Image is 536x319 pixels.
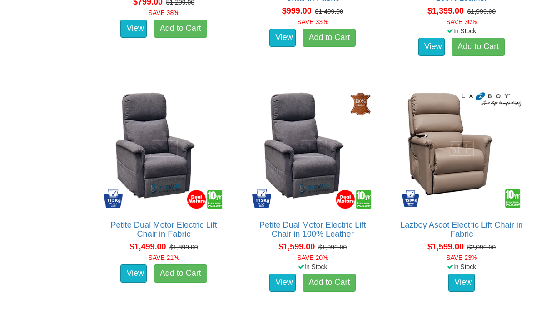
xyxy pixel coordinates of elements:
[269,29,296,47] a: View
[259,220,366,239] a: Petite Dual Motor Electric Lift Chair in 100% Leather
[148,9,179,16] font: SAVE 38%
[154,264,207,283] a: Add to Cart
[318,244,347,251] del: $1,999.00
[129,242,166,251] span: $1,499.00
[110,220,217,239] a: Petite Dual Motor Electric Lift Chair in Fabric
[243,262,382,271] div: In Stock
[400,220,523,239] a: Lazboy Ascot Electric Lift Chair in Fabric
[448,274,475,292] a: View
[392,262,531,271] div: In Stock
[399,86,524,211] img: Lazboy Ascot Electric Lift Chair in Fabric
[427,6,464,15] span: $1,399.00
[303,29,356,47] a: Add to Cart
[297,18,328,25] font: SAVE 33%
[269,274,296,292] a: View
[169,244,198,251] del: $1,899.00
[101,86,227,211] img: Petite Dual Motor Electric Lift Chair in Fabric
[467,244,496,251] del: $2,099.00
[154,20,207,38] a: Add to Cart
[297,254,328,261] font: SAVE 20%
[282,6,312,15] span: $999.00
[250,86,375,211] img: Petite Dual Motor Electric Lift Chair in 100% Leather
[446,254,477,261] font: SAVE 23%
[452,38,505,56] a: Add to Cart
[303,274,356,292] a: Add to Cart
[446,18,477,25] font: SAVE 30%
[418,38,445,56] a: View
[120,20,147,38] a: View
[467,8,496,15] del: $1,999.00
[120,264,147,283] a: View
[278,242,315,251] span: $1,599.00
[315,8,343,15] del: $1,499.00
[427,242,464,251] span: $1,599.00
[148,254,179,261] font: SAVE 21%
[392,26,531,35] div: In Stock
